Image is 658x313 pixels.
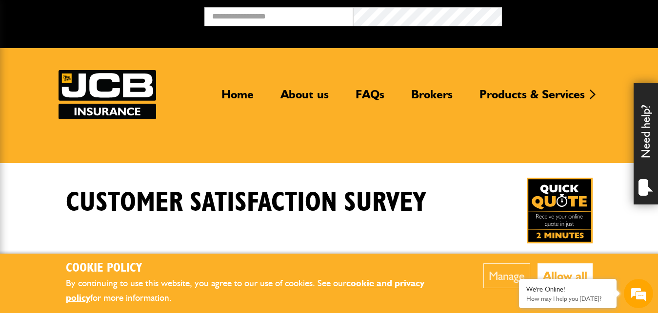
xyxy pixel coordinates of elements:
a: Brokers [404,87,460,110]
button: Manage [483,263,530,288]
a: cookie and privacy policy [66,277,424,304]
a: FAQs [348,87,392,110]
h1: Customer Satisfaction Survey [66,186,426,219]
a: JCB Insurance Services [59,70,156,119]
img: JCB Insurance Services logo [59,70,156,119]
h2: Cookie Policy [66,261,454,276]
div: We're Online! [526,285,609,294]
p: By continuing to use this website, you agree to our use of cookies. See our for more information. [66,276,454,306]
button: Allow all [538,263,593,288]
p: Thank you for taking a few minutes to complete our survey : [66,251,593,264]
a: About us [273,87,336,110]
div: Need help? [634,83,658,204]
a: Get your insurance quote in just 2-minutes [527,178,593,243]
a: Products & Services [472,87,592,110]
p: How may I help you today? [526,295,609,302]
button: Broker Login [502,7,651,22]
a: Home [214,87,261,110]
img: Quick Quote [527,178,593,243]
